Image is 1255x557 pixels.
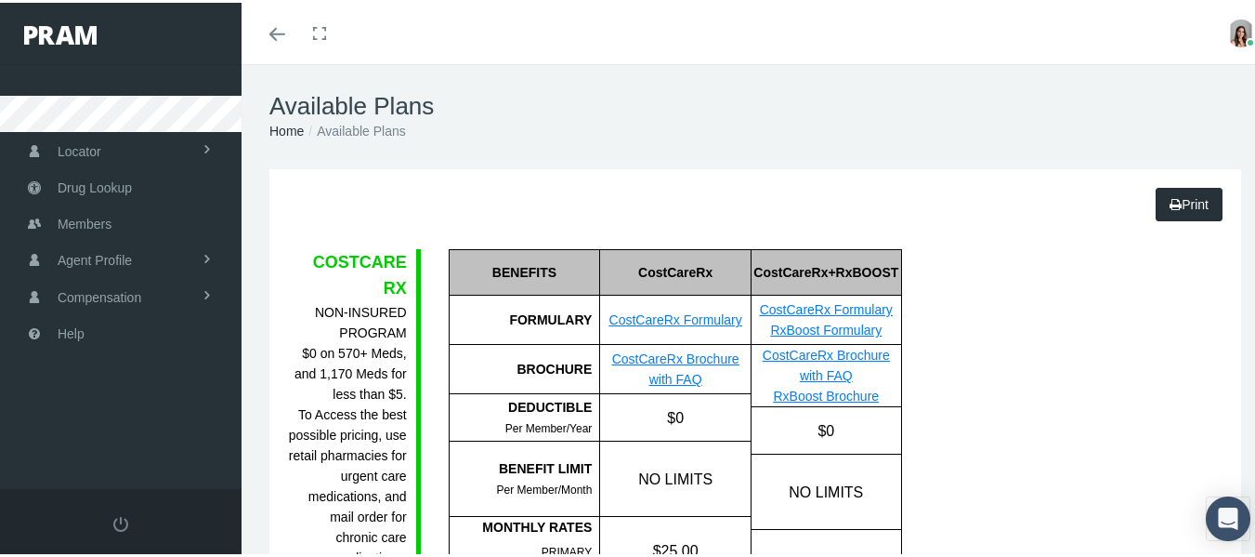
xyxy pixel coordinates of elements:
div: MONTHLY RATES [450,514,593,535]
a: RxBoost Formulary [770,320,882,335]
div: CostCareRx+RxBOOST [751,246,901,293]
span: PRIMARY [542,543,592,556]
div: COSTCARE RX [288,246,407,299]
span: Locator [58,131,101,166]
span: Per Member/Month [497,481,593,494]
div: NO LIMITS [599,439,751,513]
span: Compensation [58,277,141,312]
b: NON-INSURED PROGRAM [315,302,407,338]
a: CostCareRx Brochure with FAQ [612,349,739,384]
span: Help [58,313,85,349]
img: PRAM_20_x_78.png [24,23,97,42]
div: BENEFIT LIMIT [450,456,593,476]
span: Drug Lookup [58,167,132,203]
div: DEDUCTIBLE [450,394,593,415]
div: BENEFITS [449,246,600,293]
div: CostCareRx [599,246,751,293]
div: FORMULARY [449,293,600,342]
div: Open Intercom Messenger [1206,494,1250,538]
img: S_Profile_Picture_1109.jpeg [1227,17,1255,45]
a: CostCareRx Formulary [609,310,742,325]
div: $0 [751,404,901,451]
h1: Available Plans [269,89,1241,118]
span: Per Member/Year [505,419,593,432]
a: CostCareRx Brochure with FAQ [763,345,890,380]
div: NO LIMITS [751,452,901,526]
a: CostCareRx Formulary [760,299,893,314]
a: Home [269,121,304,136]
div: $0 [599,391,751,438]
a: RxBoost Brochure [773,386,879,401]
div: BROCHURE [449,342,600,391]
span: Members [58,204,111,239]
a: Print [1156,185,1222,219]
li: Available Plans [304,118,405,139]
span: Agent Profile [58,240,132,275]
